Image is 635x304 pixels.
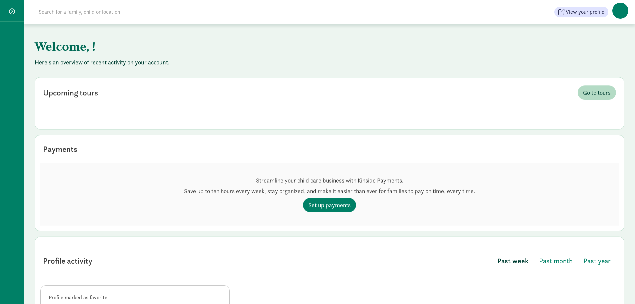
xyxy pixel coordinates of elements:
[43,143,77,155] div: Payments
[492,253,534,269] button: Past week
[184,187,475,195] p: Save up to ten hours every week, stay organized, and make it easier than ever for families to pay...
[35,34,365,58] h1: Welcome, !
[43,87,98,99] div: Upcoming tours
[184,177,475,185] p: Streamline your child care business with Kinside Payments.
[497,256,528,266] span: Past week
[534,253,578,269] button: Past month
[578,85,616,100] a: Go to tours
[578,253,616,269] button: Past year
[303,198,356,212] a: Set up payments
[35,58,624,66] p: Here's an overview of recent activity on your account.
[539,256,573,266] span: Past month
[566,8,604,16] span: View your profile
[583,256,611,266] span: Past year
[583,88,611,97] span: Go to tours
[308,201,351,210] span: Set up payments
[43,255,92,267] div: Profile activity
[49,294,221,302] div: Profile marked as favorite
[35,5,222,19] input: Search for a family, child or location
[554,7,608,17] button: View your profile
